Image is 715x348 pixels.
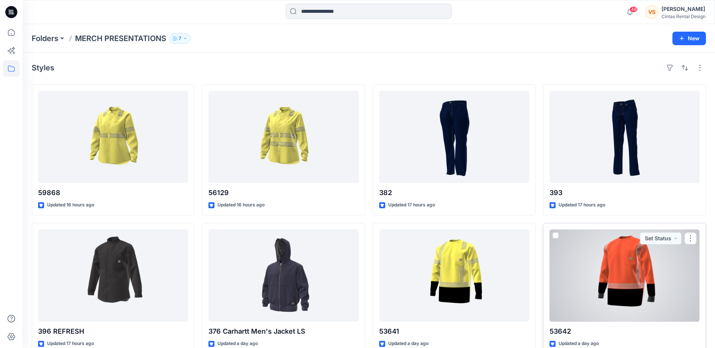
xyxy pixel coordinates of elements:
p: 53642 [550,326,700,337]
p: 393 [550,188,700,198]
p: Updated 17 hours ago [559,201,605,209]
p: MERCH PRESENTATIONS [75,33,166,44]
div: [PERSON_NAME] [661,5,706,14]
p: Updated 16 hours ago [217,201,265,209]
span: 48 [629,6,638,12]
a: 59868 [38,91,188,183]
p: 53641 [379,326,529,337]
a: 53642 [550,229,700,322]
p: 382 [379,188,529,198]
p: 7 [179,34,181,43]
a: 56129 [208,91,358,183]
a: 376 Carhartt Men's Jacket LS [208,229,358,322]
a: 396 REFRESH [38,229,188,322]
p: Updated 17 hours ago [388,201,435,209]
div: VS [645,5,658,19]
p: Updated 16 hours ago [47,201,94,209]
p: Updated a day ago [559,340,599,348]
a: 382 [379,91,529,183]
p: 376 Carhartt Men's Jacket LS [208,326,358,337]
p: 59868 [38,188,188,198]
p: Updated a day ago [217,340,258,348]
div: Cintas Rental Design [661,14,706,19]
button: 7 [169,33,191,44]
a: Folders [32,33,58,44]
p: Updated 17 hours ago [47,340,94,348]
p: Updated a day ago [388,340,429,348]
a: 53641 [379,229,529,322]
p: 396 REFRESH [38,326,188,337]
h4: Styles [32,63,54,72]
button: New [672,32,706,45]
p: 56129 [208,188,358,198]
a: 393 [550,91,700,183]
